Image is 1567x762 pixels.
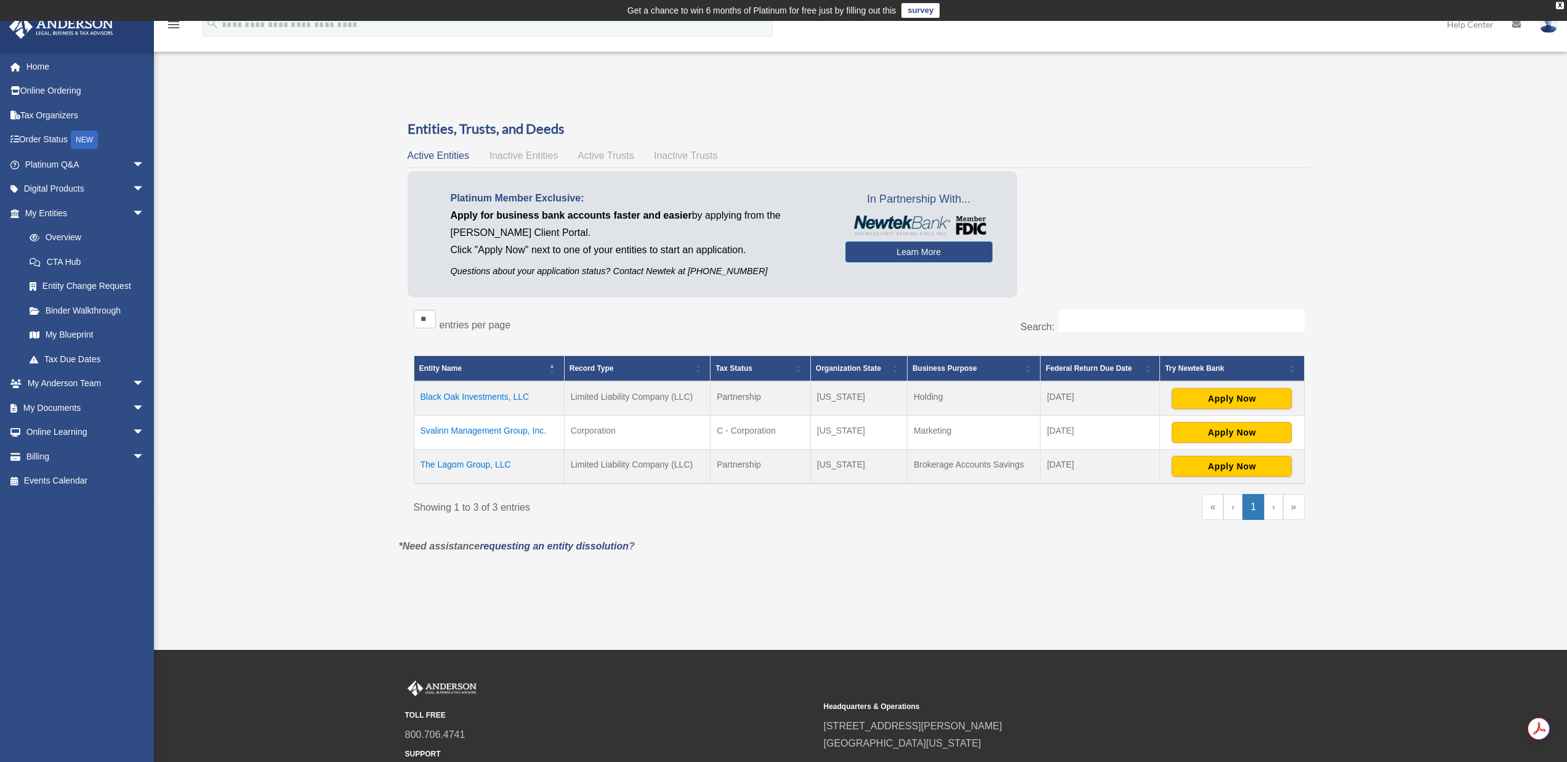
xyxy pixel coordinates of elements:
[405,681,479,697] img: Anderson Advisors Platinum Portal
[405,748,815,761] small: SUPPORT
[711,381,811,416] td: Partnership
[1160,355,1304,381] th: Try Newtek Bank : Activate to sort
[1041,381,1160,416] td: [DATE]
[440,320,511,330] label: entries per page
[414,449,564,484] td: The Lagom Group, LLC
[711,415,811,449] td: C - Corporation
[824,738,981,748] a: [GEOGRAPHIC_DATA][US_STATE]
[132,395,157,421] span: arrow_drop_down
[852,216,986,235] img: NewtekBankLogoSM.png
[1556,2,1564,9] div: close
[6,15,117,39] img: Anderson Advisors Platinum Portal
[414,381,564,416] td: Black Oak Investments, LLC
[1202,494,1223,520] a: First
[399,541,635,551] em: *Need assistance ?
[71,131,98,149] div: NEW
[408,150,469,161] span: Active Entities
[480,541,629,551] a: requesting an entity dissolution
[206,17,219,30] i: search
[578,150,634,161] span: Active Trusts
[1172,422,1292,443] button: Apply Now
[489,150,558,161] span: Inactive Entities
[17,347,157,371] a: Tax Due Dates
[132,420,157,445] span: arrow_drop_down
[570,364,614,373] span: Record Type
[907,449,1040,484] td: Brokerage Accounts Savings
[451,264,827,279] p: Questions about your application status? Contact Newtek at [PHONE_NUMBER]
[654,150,717,161] span: Inactive Trusts
[907,355,1040,381] th: Business Purpose: Activate to sort
[451,207,827,241] p: by applying from the [PERSON_NAME] Client Portal.
[1264,494,1283,520] a: Next
[845,190,993,209] span: In Partnership With...
[711,355,811,381] th: Tax Status: Activate to sort
[901,3,940,18] a: survey
[132,371,157,397] span: arrow_drop_down
[564,355,710,381] th: Record Type: Activate to sort
[132,152,157,177] span: arrow_drop_down
[810,355,907,381] th: Organization State: Activate to sort
[17,298,157,323] a: Binder Walkthrough
[132,444,157,469] span: arrow_drop_down
[414,355,564,381] th: Entity Name: Activate to invert sorting
[711,449,811,484] td: Partnership
[9,152,163,177] a: Platinum Q&Aarrow_drop_down
[9,177,163,201] a: Digital Productsarrow_drop_down
[17,225,151,250] a: Overview
[17,323,157,347] a: My Blueprint
[845,241,993,262] a: Learn More
[1041,415,1160,449] td: [DATE]
[451,241,827,259] p: Click "Apply Now" next to one of your entities to start an application.
[9,128,163,153] a: Order StatusNEW
[9,103,163,128] a: Tax Organizers
[1020,322,1054,332] label: Search:
[564,415,710,449] td: Corporation
[9,444,163,469] a: Billingarrow_drop_down
[9,201,157,225] a: My Entitiesarrow_drop_down
[816,364,881,373] span: Organization State
[9,54,163,79] a: Home
[907,415,1040,449] td: Marketing
[1172,456,1292,477] button: Apply Now
[166,17,181,32] i: menu
[17,249,157,274] a: CTA Hub
[824,700,1234,713] small: Headquarters & Operations
[419,364,462,373] span: Entity Name
[810,415,907,449] td: [US_STATE]
[451,210,692,221] span: Apply for business bank accounts faster and easier
[1045,364,1132,373] span: Federal Return Due Date
[451,190,827,207] p: Platinum Member Exclusive:
[9,420,163,445] a: Online Learningarrow_drop_down
[408,120,1311,139] h3: Entities, Trusts, and Deeds
[907,381,1040,416] td: Holding
[1539,15,1558,33] img: User Pic
[405,709,815,722] small: TOLL FREE
[17,274,157,299] a: Entity Change Request
[1041,355,1160,381] th: Federal Return Due Date: Activate to sort
[405,729,465,740] a: 800.706.4741
[715,364,752,373] span: Tax Status
[132,177,157,202] span: arrow_drop_down
[9,469,163,493] a: Events Calendar
[1223,494,1243,520] a: Previous
[1243,494,1264,520] a: 1
[414,415,564,449] td: Svalinn Management Group, Inc.
[564,381,710,416] td: Limited Liability Company (LLC)
[1172,388,1292,409] button: Apply Now
[9,79,163,103] a: Online Ordering
[9,371,163,396] a: My Anderson Teamarrow_drop_down
[9,395,163,420] a: My Documentsarrow_drop_down
[1283,494,1305,520] a: Last
[414,494,850,516] div: Showing 1 to 3 of 3 entries
[166,22,181,32] a: menu
[1041,449,1160,484] td: [DATE]
[1165,361,1285,376] div: Try Newtek Bank
[564,449,710,484] td: Limited Liability Company (LLC)
[824,721,1002,731] a: [STREET_ADDRESS][PERSON_NAME]
[810,381,907,416] td: [US_STATE]
[132,201,157,226] span: arrow_drop_down
[810,449,907,484] td: [US_STATE]
[912,364,977,373] span: Business Purpose
[627,3,896,18] div: Get a chance to win 6 months of Platinum for free just by filling out this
